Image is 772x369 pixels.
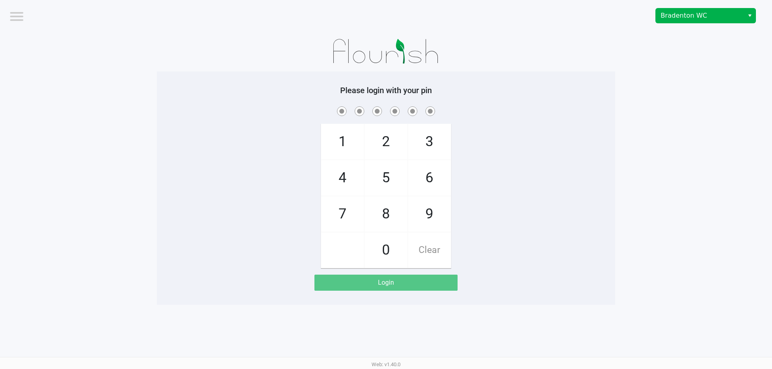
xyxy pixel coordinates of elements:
[321,160,364,196] span: 4
[365,232,407,268] span: 0
[163,86,609,95] h5: Please login with your pin
[408,124,451,159] span: 3
[408,160,451,196] span: 6
[744,8,756,23] button: Select
[661,11,739,20] span: Bradenton WC
[321,196,364,232] span: 7
[408,196,451,232] span: 9
[365,160,407,196] span: 5
[321,124,364,159] span: 1
[408,232,451,268] span: Clear
[365,196,407,232] span: 8
[365,124,407,159] span: 2
[372,361,400,367] span: Web: v1.40.0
